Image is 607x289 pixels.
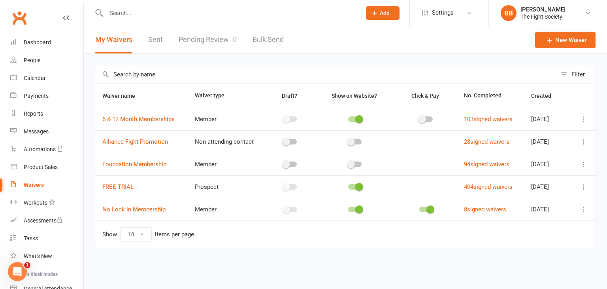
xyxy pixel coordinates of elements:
[24,200,47,206] div: Workouts
[188,198,266,221] td: Member
[24,235,38,241] div: Tasks
[10,34,83,51] a: Dashboard
[324,91,386,101] button: Show on Website?
[24,93,49,99] div: Payments
[102,161,166,168] a: Foundation Membership
[24,110,43,117] div: Reports
[24,146,56,152] div: Automations
[253,26,284,53] a: Bulk Send
[148,26,163,53] a: Sent
[24,57,40,63] div: People
[95,26,132,53] button: My Waivers
[10,123,83,141] a: Messages
[10,105,83,123] a: Reports
[102,227,194,241] div: Show
[501,5,517,21] div: BB
[188,153,266,175] td: Member
[10,247,83,265] a: What's New
[464,138,509,145] a: 23signed waivers
[95,65,556,84] input: Search by name
[10,194,83,212] a: Workouts
[24,253,52,259] div: What's New
[275,91,306,101] button: Draft?
[464,206,506,213] a: 8signed waivers
[10,51,83,69] a: People
[10,141,83,158] a: Automations
[332,93,377,99] span: Show on Website?
[102,206,166,213] a: No Lock in Membership
[188,84,266,108] th: Waiver type
[24,262,30,268] span: 1
[24,217,63,224] div: Assessments
[531,91,560,101] button: Created
[102,93,144,99] span: Waiver name
[102,91,144,101] button: Waiver name
[524,153,570,175] td: [DATE]
[524,108,570,130] td: [DATE]
[10,87,83,105] a: Payments
[179,26,237,53] a: Pending Review0
[188,175,266,198] td: Prospect
[9,8,29,28] a: Clubworx
[24,39,51,46] div: Dashboard
[404,91,448,101] button: Click & Pay
[524,175,570,198] td: [DATE]
[531,93,560,99] span: Created
[102,183,134,190] a: FREE TRIAL
[535,32,596,48] a: New Waiver
[24,75,46,81] div: Calendar
[520,6,566,13] div: [PERSON_NAME]
[464,161,509,168] a: 94signed waivers
[457,84,524,108] th: No. Completed
[464,116,513,123] a: 103signed waivers
[524,130,570,153] td: [DATE]
[10,212,83,230] a: Assessments
[155,231,194,238] div: items per page
[8,262,27,281] iframe: Intercom live chat
[24,164,58,170] div: Product Sales
[366,6,400,20] button: Add
[188,108,266,130] td: Member
[571,70,585,79] div: Filter
[10,176,83,194] a: Waivers
[10,69,83,87] a: Calendar
[556,65,596,84] button: Filter
[411,93,439,99] span: Click & Pay
[380,10,390,16] span: Add
[282,93,297,99] span: Draft?
[520,13,566,20] div: The Fight Society
[24,182,44,188] div: Waivers
[102,138,168,145] a: Alliance Fight Promotion
[432,4,454,22] span: Settings
[188,130,266,153] td: Non-attending contact
[524,198,570,221] td: [DATE]
[10,230,83,247] a: Tasks
[233,35,237,44] span: 0
[10,158,83,176] a: Product Sales
[24,128,49,135] div: Messages
[464,183,513,190] a: 404signed waivers
[102,116,175,123] a: 6 & 12 Month Memberships
[104,8,356,19] input: Search...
